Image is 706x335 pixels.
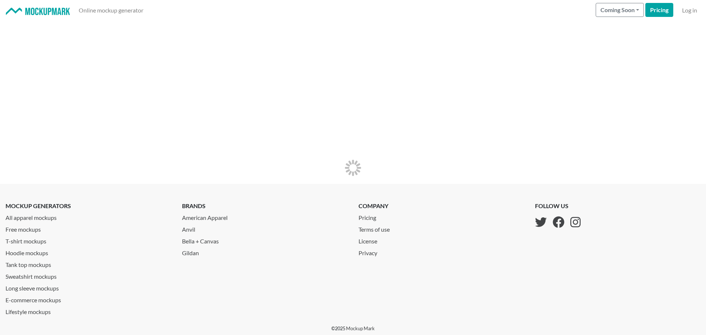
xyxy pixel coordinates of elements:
a: T-shirt mockups [6,234,171,246]
a: Gildan [182,246,347,257]
a: Pricing [359,210,396,222]
a: Hoodie mockups [6,246,171,257]
a: Free mockups [6,222,171,234]
a: Online mockup generator [76,3,146,18]
a: American Apparel [182,210,347,222]
a: Pricing [645,3,673,17]
a: Bella + Canvas [182,234,347,246]
a: Sweatshirt mockups [6,269,171,281]
a: Lifestyle mockups [6,304,171,316]
a: License [359,234,396,246]
img: Mockup Mark [6,8,70,15]
a: Mockup Mark [346,325,375,331]
p: company [359,202,396,210]
p: © 2025 [331,325,375,332]
a: E-commerce mockups [6,293,171,304]
a: Privacy [359,246,396,257]
a: Long sleeve mockups [6,281,171,293]
p: brands [182,202,347,210]
a: Log in [679,3,700,18]
a: All apparel mockups [6,210,171,222]
a: Tank top mockups [6,257,171,269]
p: follow us [535,202,581,210]
a: Anvil [182,222,347,234]
button: Coming Soon [596,3,644,17]
p: mockup generators [6,202,171,210]
a: Terms of use [359,222,396,234]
